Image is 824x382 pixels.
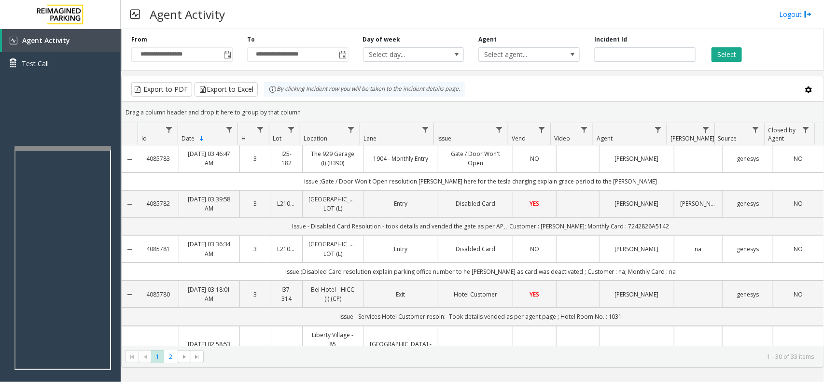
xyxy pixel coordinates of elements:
[680,244,716,254] a: na
[264,82,465,97] div: By clicking Incident row you will be taken to the incident details page.
[223,123,236,136] a: Date Filter Menu
[779,199,818,208] a: NO
[749,123,762,136] a: Source Filter Menu
[794,245,803,253] span: NO
[530,245,539,253] span: NO
[138,172,824,190] td: issue ;Gate / Door Won't Open resolution [PERSON_NAME] here for the tesla charging explain grace ...
[519,290,550,299] a: YES
[444,199,507,208] a: Disabled Card
[728,244,767,254] a: genesys
[605,199,668,208] a: [PERSON_NAME]
[269,85,277,93] img: infoIcon.svg
[369,199,432,208] a: Entry
[10,37,17,44] img: 'icon'
[369,290,432,299] a: Exit
[22,58,49,69] span: Test Call
[419,123,432,136] a: Lane Filter Menu
[779,154,818,163] a: NO
[530,290,540,298] span: YES
[195,82,258,97] button: Export to Excel
[277,344,296,353] a: I9-341
[185,340,234,358] a: [DATE] 02:58:53 AM
[779,9,812,19] a: Logout
[799,123,812,136] a: Closed by Agent Filter Menu
[535,123,548,136] a: Vend Filter Menu
[198,135,206,142] span: Sortable
[144,154,173,163] a: 4085783
[794,155,803,163] span: NO
[181,353,188,361] span: Go to the next page
[193,353,201,361] span: Go to the last page
[141,134,147,142] span: Id
[185,240,234,258] a: [DATE] 03:36:34 AM
[304,134,327,142] span: Location
[530,199,540,208] span: YES
[122,200,138,208] a: Collapse Details
[185,285,234,303] a: [DATE] 03:18:01 AM
[247,35,255,44] label: To
[22,36,70,45] span: Agent Activity
[277,149,296,168] a: I25-182
[554,134,570,142] span: Video
[253,123,266,136] a: H Filter Menu
[728,154,767,163] a: genesys
[478,35,497,44] label: Agent
[652,123,665,136] a: Agent Filter Menu
[519,199,550,208] a: YES
[2,29,121,52] a: Agent Activity
[144,344,173,353] a: 4085778
[144,199,173,208] a: 4085782
[718,134,737,142] span: Source
[578,123,591,136] a: Video Filter Menu
[712,47,742,62] button: Select
[285,123,298,136] a: Lot Filter Menu
[530,155,539,163] span: NO
[182,134,195,142] span: Date
[122,123,824,346] div: Data table
[594,35,627,44] label: Incident Id
[605,344,668,353] a: [PERSON_NAME]
[308,285,357,303] a: Bei Hotel - HICC (I) (CP)
[277,199,296,208] a: L21086905
[185,149,234,168] a: [DATE] 03:46:47 AM
[369,340,432,358] a: [GEOGRAPHIC_DATA] - 85 [PERSON_NAME]
[209,353,814,361] kendo-pager-info: 1 - 30 of 33 items
[479,48,559,61] span: Select agent...
[363,48,444,61] span: Select day...
[138,308,824,325] td: Issue - Services Hotel Customer resoln:- Took details vended as per agent page ; Hotel Room No. :...
[144,290,173,299] a: 4085780
[369,244,432,254] a: Entry
[699,123,712,136] a: Parker Filter Menu
[131,35,147,44] label: From
[308,330,357,368] a: Liberty Village - 85 [PERSON_NAME] (I)
[222,48,232,61] span: Toggle popup
[145,2,230,26] h3: Agent Activity
[138,217,824,235] td: Issue - Disabled Card Resolution - took details and vended the gate as per AP, ; Customer : [PERS...
[151,350,164,363] span: Page 1
[163,123,176,136] a: Id Filter Menu
[130,2,140,26] img: pageIcon
[444,244,507,254] a: Disabled Card
[779,344,818,353] a: NO
[605,154,668,163] a: [PERSON_NAME]
[493,123,506,136] a: Issue Filter Menu
[185,195,234,213] a: [DATE] 03:39:58 AM
[597,134,613,142] span: Agent
[779,244,818,254] a: NO
[605,290,668,299] a: [PERSON_NAME]
[273,134,281,142] span: Lot
[122,156,138,163] a: Collapse Details
[138,263,824,281] td: issue ;Disabled Card resolution explain parking office number to he [PERSON_NAME] as card was dea...
[308,240,357,258] a: [GEOGRAPHIC_DATA] LOT (L)
[530,344,540,353] span: YES
[369,154,432,163] a: 1904 - Monthly Entry
[131,82,192,97] button: Export to PDF
[246,290,265,299] a: 3
[246,244,265,254] a: 3
[512,134,526,142] span: Vend
[519,244,550,254] a: NO
[768,126,796,142] span: Closed by Agent
[438,134,452,142] span: Issue
[363,35,401,44] label: Day of week
[519,344,550,353] a: YES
